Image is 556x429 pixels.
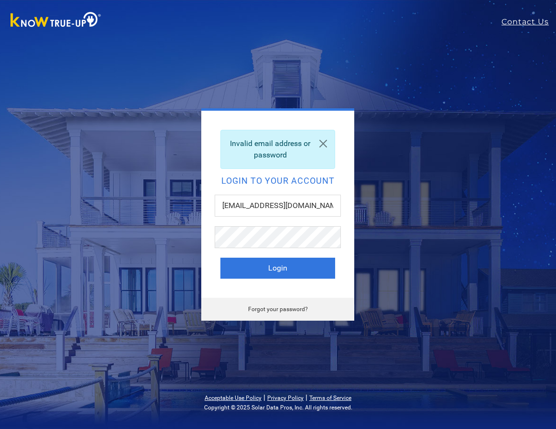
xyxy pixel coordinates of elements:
h2: Login to your account [220,177,335,185]
input: Email [215,195,341,217]
a: Privacy Policy [267,395,304,401]
a: Acceptable Use Policy [205,395,262,401]
button: Login [220,258,335,279]
a: Close [312,130,335,157]
a: Contact Us [501,16,556,28]
img: Know True-Up [6,10,106,31]
span: | [263,393,265,402]
a: Terms of Service [309,395,351,401]
a: Forgot your password? [248,306,308,313]
div: Invalid email address or password [220,130,335,169]
span: | [305,393,307,402]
